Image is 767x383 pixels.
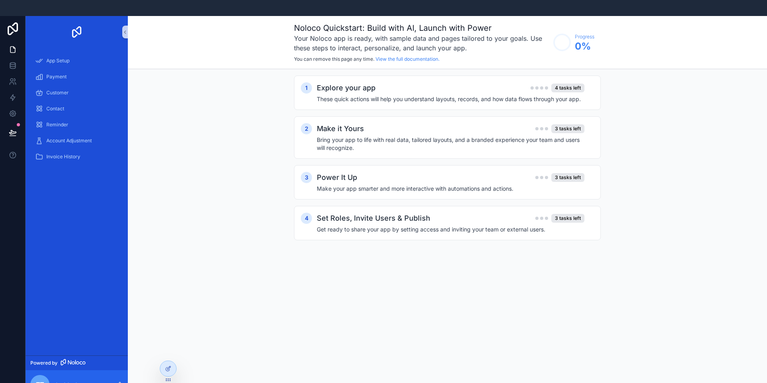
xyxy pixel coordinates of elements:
[294,56,374,62] span: You can remove this page any time.
[26,355,128,370] a: Powered by
[46,154,80,160] span: Invoice History
[294,22,549,34] h1: Noloco Quickstart: Build with AI, Launch with Power
[30,118,123,132] a: Reminder
[30,54,123,68] a: App Setup
[376,56,439,62] a: View the full documentation.
[46,90,69,96] span: Customer
[70,26,83,38] img: App logo
[575,34,594,40] span: Progress
[30,70,123,84] a: Payment
[30,86,123,100] a: Customer
[294,34,549,53] h3: Your Noloco app is ready, with sample data and pages tailored to your goals. Use these steps to i...
[46,122,68,128] span: Reminder
[46,74,67,80] span: Payment
[46,106,64,112] span: Contact
[30,360,58,366] span: Powered by
[30,102,123,116] a: Contact
[30,150,123,164] a: Invoice History
[575,40,594,53] span: 0 %
[26,48,128,174] div: scrollable content
[30,134,123,148] a: Account Adjustment
[46,138,92,144] span: Account Adjustment
[46,58,70,64] span: App Setup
